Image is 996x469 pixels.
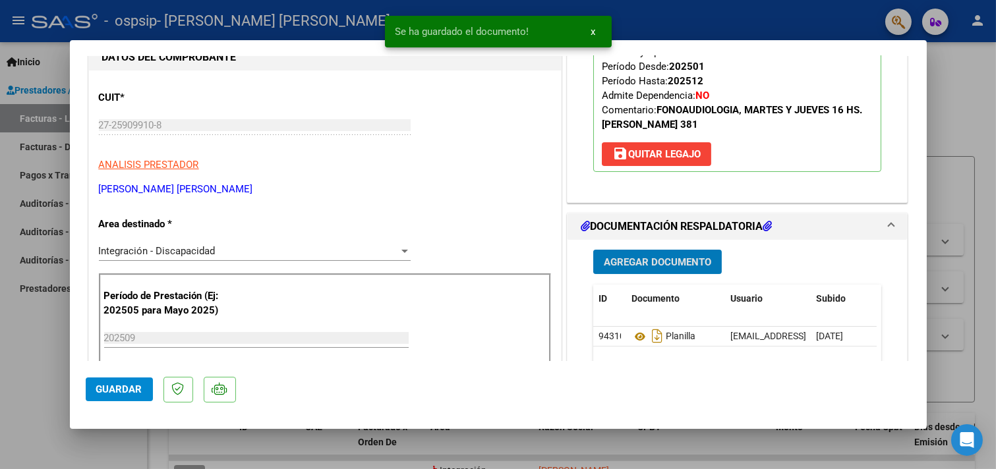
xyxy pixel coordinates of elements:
[612,146,628,161] mat-icon: save
[695,90,709,101] strong: NO
[686,46,788,58] strong: LITERAS EITHAN GAEL
[602,104,862,130] strong: FONOAUDIOLOGIA, MARTES Y JUEVES 16 HS. [PERSON_NAME] 381
[96,383,142,395] span: Guardar
[99,245,216,257] span: Integración - Discapacidad
[99,182,551,197] p: [PERSON_NAME] [PERSON_NAME]
[86,377,153,401] button: Guardar
[591,26,596,38] span: x
[669,61,705,72] strong: 202501
[602,32,862,130] span: CUIL: Nombre y Apellido: Período Desde: Período Hasta: Admite Dependencia:
[951,424,983,456] div: Open Intercom Messenger
[668,75,703,87] strong: 202512
[626,285,725,313] datatable-header-cell: Documento
[568,213,908,240] mat-expansion-panel-header: DOCUMENTACIÓN RESPALDATORIA
[602,104,862,130] span: Comentario:
[599,331,625,341] span: 94310
[602,142,711,166] button: Quitar Legajo
[631,331,695,342] span: Planilla
[599,293,607,304] span: ID
[612,148,701,160] span: Quitar Legajo
[725,285,811,313] datatable-header-cell: Usuario
[816,293,846,304] span: Subido
[99,217,235,232] p: Area destinado *
[102,51,237,63] strong: DATOS DEL COMPROBANTE
[811,285,877,313] datatable-header-cell: Subido
[649,325,666,346] i: Descargar documento
[593,285,626,313] datatable-header-cell: ID
[816,331,843,341] span: [DATE]
[631,293,680,304] span: Documento
[581,20,606,43] button: x
[581,219,772,234] h1: DOCUMENTACIÓN RESPALDATORIA
[593,250,722,274] button: Agregar Documento
[99,90,235,105] p: CUIT
[104,289,237,318] p: Período de Prestación (Ej: 202505 para Mayo 2025)
[395,25,529,38] span: Se ha guardado el documento!
[730,293,763,304] span: Usuario
[604,256,711,268] span: Agregar Documento
[99,159,199,171] span: ANALISIS PRESTADOR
